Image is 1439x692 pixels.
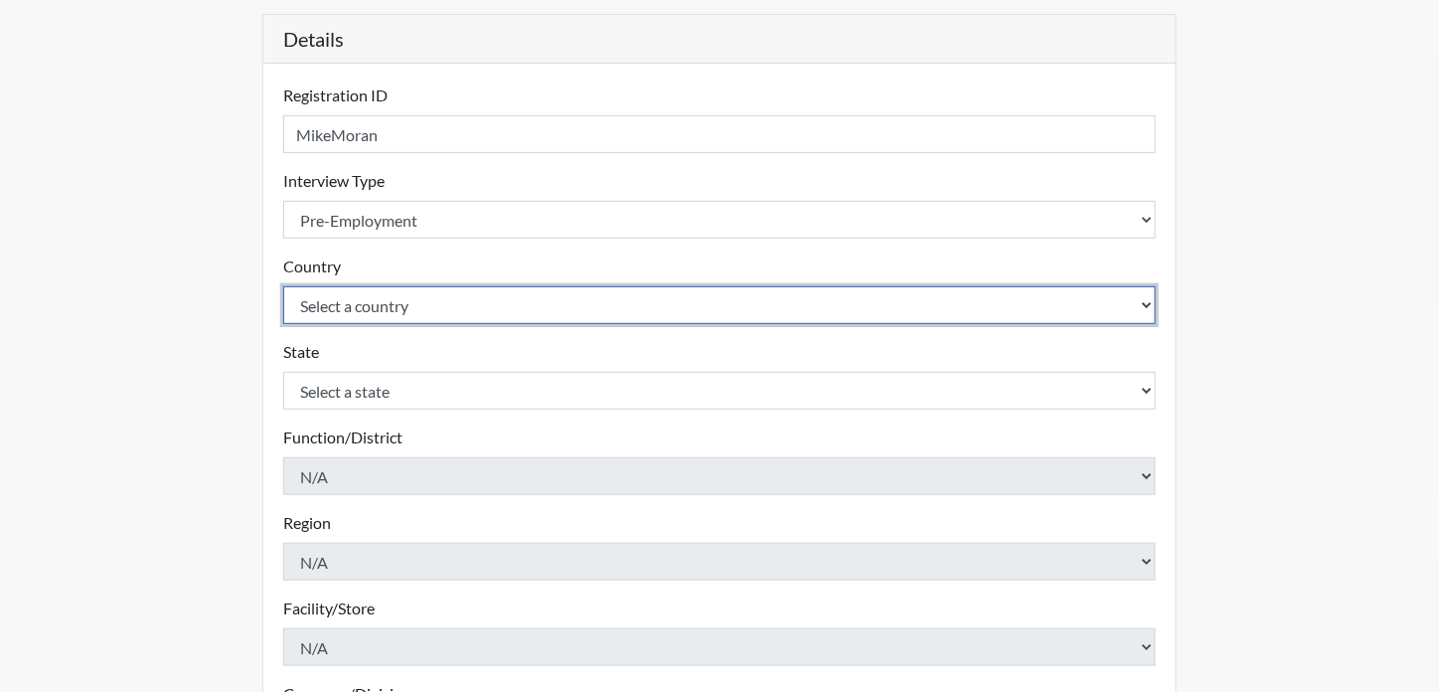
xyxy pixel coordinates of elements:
label: State [283,340,319,364]
label: Country [283,255,341,278]
h5: Details [263,15,1176,64]
label: Registration ID [283,84,388,107]
label: Function/District [283,426,402,449]
label: Interview Type [283,169,385,193]
label: Region [283,511,331,535]
label: Facility/Store [283,597,375,620]
input: Insert a Registration ID, which needs to be a unique alphanumeric value for each interviewee [283,115,1156,153]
